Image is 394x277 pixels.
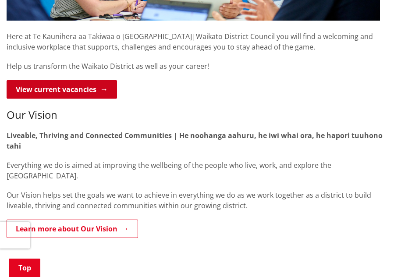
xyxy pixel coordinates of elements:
p: Here at Te Kaunihera aa Takiwaa o [GEOGRAPHIC_DATA]|Waikato District Council you will find a welc... [7,21,387,52]
a: Learn more about Our Vision [7,220,138,238]
iframe: Messenger Launcher [354,240,385,272]
h3: Our Vision [7,109,387,121]
p: Everything we do is aimed at improving the wellbeing of the people who live, work, and explore th... [7,160,387,181]
a: View current vacancies [7,80,117,99]
strong: Liveable, Thriving and Connected Communities | He noohanga aahuru, he iwi whai ora, he hapori tuu... [7,131,383,151]
p: Help us transform the Waikato District as well as your career! [7,61,387,71]
p: Our Vision helps set the goals we want to achieve in everything we do as we work together as a di... [7,190,387,211]
a: Top [9,259,40,277]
